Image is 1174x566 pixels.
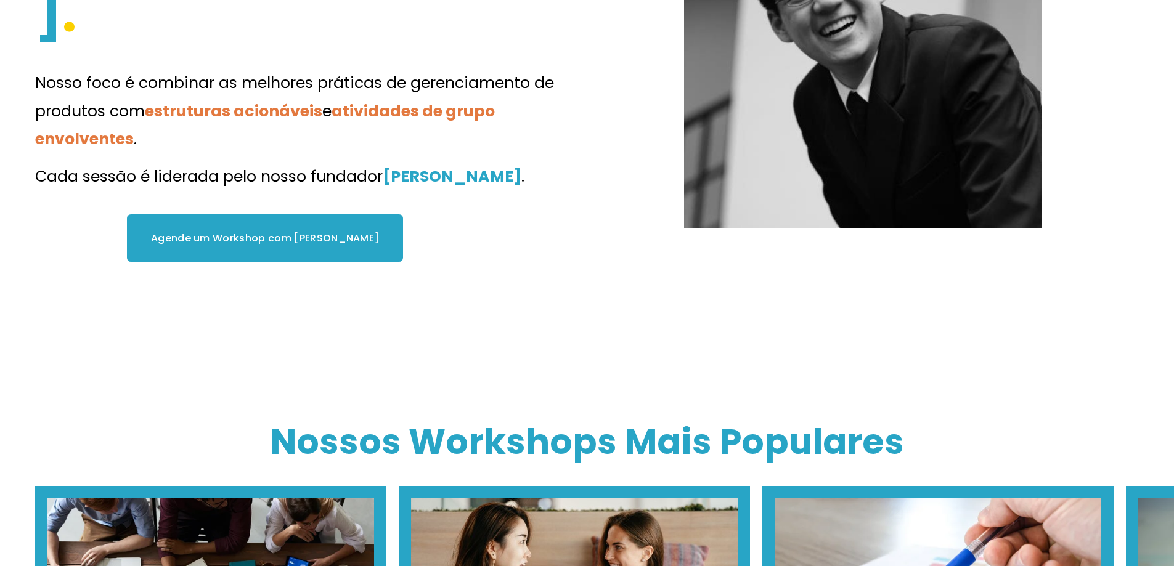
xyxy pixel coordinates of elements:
[151,231,380,245] font: Agende um Workshop com [PERSON_NAME]
[35,166,383,187] font: Cada sessão é liderada pelo nosso fundador
[35,100,498,150] font: atividades de grupo envolventes
[270,417,904,466] font: Nossos Workshops Mais Populares
[521,166,524,187] font: .
[127,214,403,262] a: Agende um Workshop com [PERSON_NAME]
[35,72,558,121] font: Nosso foco é combinar as melhores práticas de gerenciamento de produtos com
[145,100,322,122] font: estruturas acionáveis
[134,128,137,150] font: .
[322,100,332,122] font: ​​e
[383,166,521,187] font: [PERSON_NAME]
